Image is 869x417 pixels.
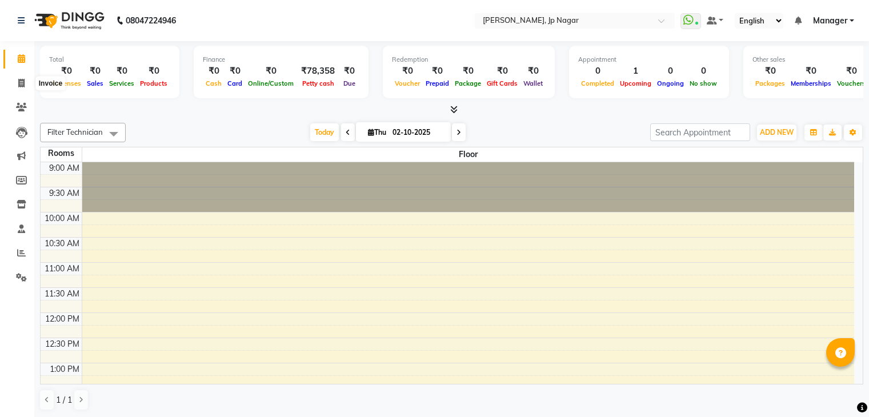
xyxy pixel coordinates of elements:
[654,65,687,78] div: 0
[225,65,245,78] div: ₹0
[834,79,868,87] span: Vouchers
[578,79,617,87] span: Completed
[341,79,358,87] span: Due
[654,79,687,87] span: Ongoing
[29,5,107,37] img: logo
[299,79,337,87] span: Petty cash
[47,162,82,174] div: 9:00 AM
[650,123,750,141] input: Search Appointment
[82,147,855,162] span: Floor
[452,65,484,78] div: ₹0
[578,55,720,65] div: Appointment
[297,65,339,78] div: ₹78,358
[137,79,170,87] span: Products
[392,55,546,65] div: Redemption
[84,79,106,87] span: Sales
[106,65,137,78] div: ₹0
[339,65,359,78] div: ₹0
[520,79,546,87] span: Wallet
[43,313,82,325] div: 12:00 PM
[788,79,834,87] span: Memberships
[520,65,546,78] div: ₹0
[617,65,654,78] div: 1
[203,65,225,78] div: ₹0
[56,394,72,406] span: 1 / 1
[389,124,446,141] input: 2025-10-02
[137,65,170,78] div: ₹0
[47,127,103,137] span: Filter Technician
[752,79,788,87] span: Packages
[203,79,225,87] span: Cash
[47,363,82,375] div: 1:00 PM
[49,65,84,78] div: ₹0
[47,187,82,199] div: 9:30 AM
[834,65,868,78] div: ₹0
[752,65,788,78] div: ₹0
[757,125,796,141] button: ADD NEW
[423,65,452,78] div: ₹0
[617,79,654,87] span: Upcoming
[126,5,176,37] b: 08047224946
[42,212,82,224] div: 10:00 AM
[392,79,423,87] span: Voucher
[365,128,389,137] span: Thu
[36,77,65,90] div: Invoice
[41,147,82,159] div: Rooms
[760,128,794,137] span: ADD NEW
[423,79,452,87] span: Prepaid
[310,123,339,141] span: Today
[452,79,484,87] span: Package
[42,288,82,300] div: 11:30 AM
[484,65,520,78] div: ₹0
[225,79,245,87] span: Card
[43,338,82,350] div: 12:30 PM
[49,55,170,65] div: Total
[821,371,858,406] iframe: chat widget
[84,65,106,78] div: ₹0
[813,15,847,27] span: Manager
[392,65,423,78] div: ₹0
[484,79,520,87] span: Gift Cards
[578,65,617,78] div: 0
[203,55,359,65] div: Finance
[245,79,297,87] span: Online/Custom
[687,79,720,87] span: No show
[245,65,297,78] div: ₹0
[687,65,720,78] div: 0
[106,79,137,87] span: Services
[788,65,834,78] div: ₹0
[42,263,82,275] div: 11:00 AM
[42,238,82,250] div: 10:30 AM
